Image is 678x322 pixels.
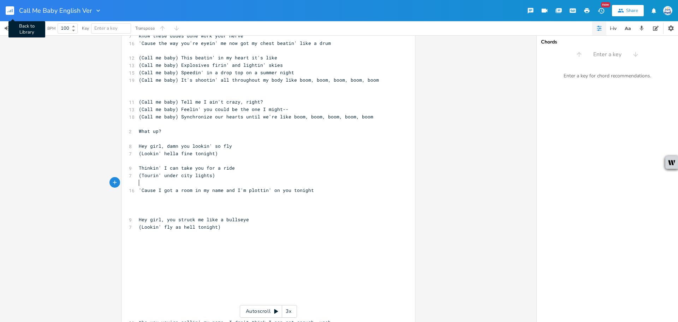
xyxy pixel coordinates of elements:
div: Chords [541,40,674,45]
span: Enter a key [593,51,621,59]
div: Transpose [135,26,155,30]
span: (Call me baby) This beatin' in my heart it's like [139,54,277,61]
span: (Call me baby) Tell me I ain't crazy, right? [139,99,263,105]
button: Back to Library [6,2,20,19]
span: Thinkin' I can take you for a ride [139,165,235,171]
span: Hey girl, damn you lookin' so fly [139,143,232,149]
button: New [594,4,608,17]
img: Sign In [663,6,672,15]
span: (Call me baby) Explosives firin' and lightin' skies [139,62,283,68]
span: 'Cause I got a room in my name and I'm plottin' on you tonight [139,187,314,193]
span: Enter a key [94,25,118,31]
span: (Call me baby) Feelin' you could be the one I might-- [139,106,289,112]
span: Call Me Baby English Ver [19,7,92,14]
button: Share [612,5,644,16]
span: (Lookin' fly as hell tonight) [139,224,221,230]
div: New [601,2,610,7]
span: (Call me baby) Synchronize our hearts until we're like boom, boom, boom, boom, boom [139,113,373,120]
span: (Call me baby) Speedin' in a drop top on a summer night [139,69,294,76]
span: (Lookin' hella fine tonight) [139,150,218,157]
span: What up? [139,128,161,134]
span: Know these dudes done work your nerve [139,33,243,39]
div: BPM [47,27,55,30]
div: Share [626,7,638,14]
div: Autoscroll [240,305,297,318]
div: 3x [282,305,295,318]
div: Enter a key for chord recommendations. [537,69,678,83]
span: Hey girl, you struck me like a bullseye [139,216,249,223]
span: (Call me baby) It's shootin' all throughout my body like boom, boom, boom, boom, boom [139,77,379,83]
div: Key [82,26,89,30]
span: 'Cause the way you're eyein' me now got my chest beatin' like a drum [139,40,331,46]
span: (Tourin' under city lights) [139,172,215,178]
